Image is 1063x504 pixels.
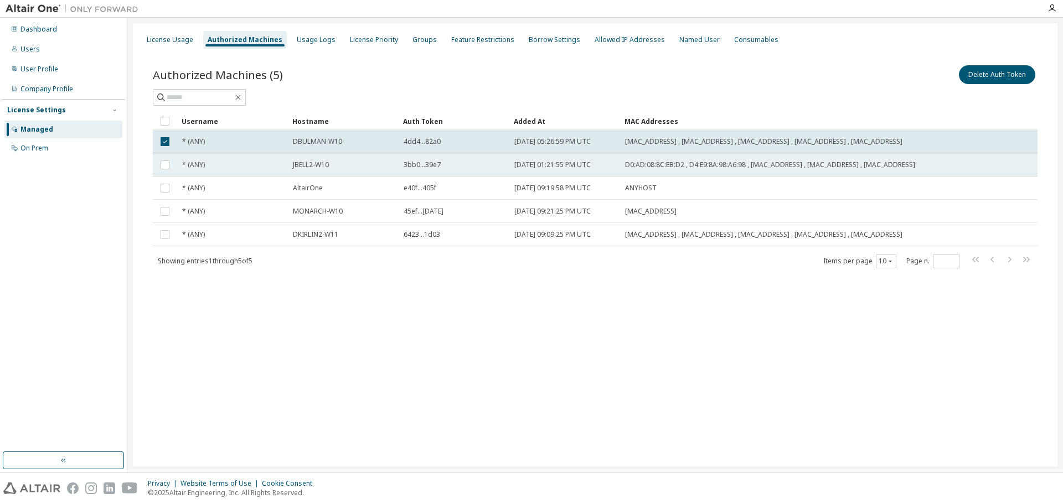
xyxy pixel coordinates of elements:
[67,482,79,494] img: facebook.svg
[514,137,591,146] span: [DATE] 05:26:59 PM UTC
[293,207,343,216] span: MONARCH-W10
[625,112,921,130] div: MAC Addresses
[734,35,778,44] div: Consumables
[625,160,915,169] span: D0:AD:08:8C:EB:D2 , D4:E9:8A:98:A6:98 , [MAC_ADDRESS] , [MAC_ADDRESS] , [MAC_ADDRESS]
[514,207,591,216] span: [DATE] 09:21:25 PM UTC
[451,35,514,44] div: Feature Restrictions
[182,112,283,130] div: Username
[292,112,394,130] div: Hostname
[404,207,443,216] span: 45ef...[DATE]
[153,67,283,82] span: Authorized Machines (5)
[823,254,896,268] span: Items per page
[148,479,180,488] div: Privacy
[182,184,205,193] span: * (ANY)
[625,230,902,239] span: [MAC_ADDRESS] , [MAC_ADDRESS] , [MAC_ADDRESS] , [MAC_ADDRESS] , [MAC_ADDRESS]
[208,35,282,44] div: Authorized Machines
[6,3,144,14] img: Altair One
[297,35,336,44] div: Usage Logs
[20,125,53,134] div: Managed
[514,184,591,193] span: [DATE] 09:19:58 PM UTC
[514,160,591,169] span: [DATE] 01:21:55 PM UTC
[20,144,48,153] div: On Prem
[404,230,440,239] span: 6423...1d03
[122,482,138,494] img: youtube.svg
[879,257,894,266] button: 10
[148,488,319,497] p: © 2025 Altair Engineering, Inc. All Rights Reserved.
[20,25,57,34] div: Dashboard
[158,256,252,266] span: Showing entries 1 through 5 of 5
[147,35,193,44] div: License Usage
[514,112,616,130] div: Added At
[529,35,580,44] div: Borrow Settings
[514,230,591,239] span: [DATE] 09:09:25 PM UTC
[906,254,959,268] span: Page n.
[3,482,60,494] img: altair_logo.svg
[293,184,323,193] span: AltairOne
[350,35,398,44] div: License Priority
[625,137,902,146] span: [MAC_ADDRESS] , [MAC_ADDRESS] , [MAC_ADDRESS] , [MAC_ADDRESS] , [MAC_ADDRESS]
[20,65,58,74] div: User Profile
[85,482,97,494] img: instagram.svg
[182,230,205,239] span: * (ANY)
[7,106,66,115] div: License Settings
[625,207,677,216] span: [MAC_ADDRESS]
[180,479,262,488] div: Website Terms of Use
[262,479,319,488] div: Cookie Consent
[104,482,115,494] img: linkedin.svg
[182,160,205,169] span: * (ANY)
[404,137,441,146] span: 4dd4...82a0
[679,35,720,44] div: Named User
[182,137,205,146] span: * (ANY)
[293,137,342,146] span: DBULMAN-W10
[595,35,665,44] div: Allowed IP Addresses
[412,35,437,44] div: Groups
[20,85,73,93] div: Company Profile
[403,112,505,130] div: Auth Token
[293,160,329,169] span: JBELL2-W10
[182,207,205,216] span: * (ANY)
[20,45,40,54] div: Users
[959,65,1035,84] button: Delete Auth Token
[404,184,436,193] span: e40f...405f
[404,160,441,169] span: 3bb0...39e7
[625,184,657,193] span: ANYHOST
[293,230,338,239] span: DKIRLIN2-W11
